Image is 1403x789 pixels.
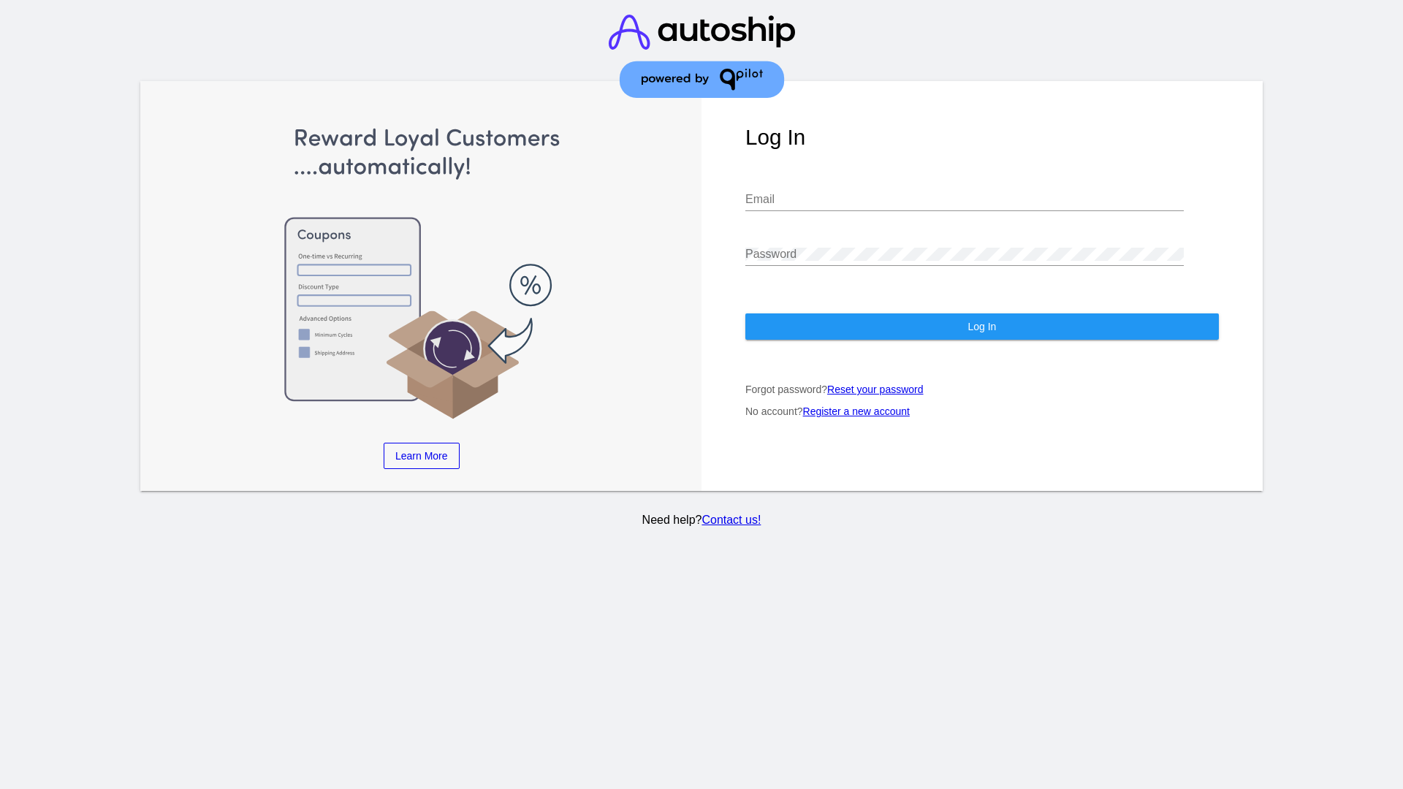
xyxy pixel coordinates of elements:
[745,125,1219,150] h1: Log In
[384,443,460,469] a: Learn More
[745,313,1219,340] button: Log In
[701,514,761,526] a: Contact us!
[395,450,448,462] span: Learn More
[138,514,1266,527] p: Need help?
[185,125,658,421] img: Apply Coupons Automatically to Scheduled Orders with QPilot
[745,405,1219,417] p: No account?
[745,193,1184,206] input: Email
[803,405,910,417] a: Register a new account
[827,384,924,395] a: Reset your password
[745,384,1219,395] p: Forgot password?
[967,321,996,332] span: Log In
